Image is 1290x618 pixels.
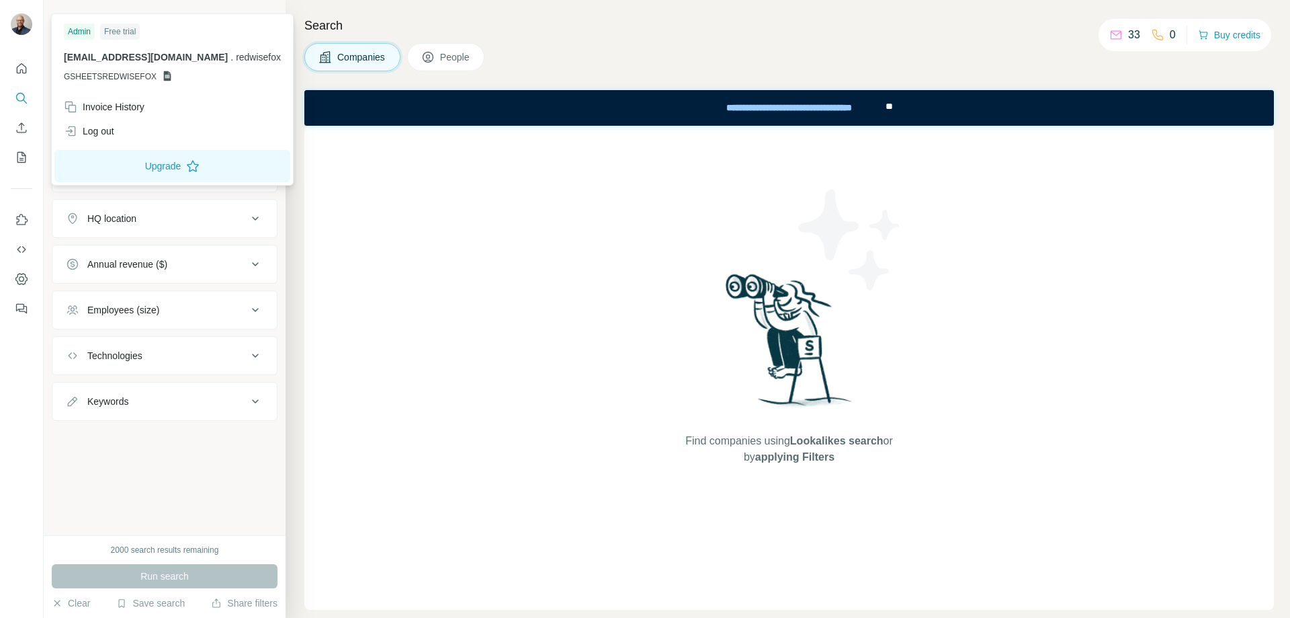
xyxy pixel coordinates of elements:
span: Lookalikes search [790,435,884,447]
iframe: Banner [304,90,1274,126]
div: New search [52,12,94,24]
span: People [440,50,471,64]
button: Share filters [211,596,277,610]
img: Avatar [11,13,32,35]
p: 33 [1128,27,1140,43]
div: 2000 search results remaining [111,544,219,556]
p: 0 [1170,27,1176,43]
div: Free trial [100,24,140,40]
span: redwisefox [236,52,281,63]
button: HQ location [52,202,277,235]
div: HQ location [87,212,136,225]
button: Buy credits [1198,26,1260,44]
div: Log out [64,124,114,138]
button: My lists [11,145,32,169]
span: . [230,52,233,63]
button: Enrich CSV [11,116,32,140]
button: Feedback [11,297,32,321]
div: Annual revenue ($) [87,258,167,271]
button: Technologies [52,340,277,372]
span: applying Filters [755,451,834,463]
span: Companies [337,50,386,64]
button: Annual revenue ($) [52,248,277,280]
img: Surfe Illustration - Stars [789,180,910,301]
button: Dashboard [11,267,32,291]
button: Search [11,86,32,110]
span: Find companies using or by [681,433,896,465]
button: Use Surfe API [11,237,32,262]
div: Employees (size) [87,303,159,317]
div: Invoice History [64,100,144,114]
button: Upgrade [54,150,290,182]
span: [EMAIL_ADDRESS][DOMAIN_NAME] [64,52,228,63]
button: Use Surfe on LinkedIn [11,208,32,232]
div: Technologies [87,349,142,362]
span: GSHEETSREDWISEFOX [64,71,157,83]
button: Keywords [52,385,277,418]
button: Save search [116,596,185,610]
button: Clear [52,596,90,610]
button: Hide [234,8,286,28]
button: Employees (size) [52,294,277,326]
div: Keywords [87,395,128,408]
div: Admin [64,24,95,40]
img: Surfe Illustration - Woman searching with binoculars [720,270,859,420]
h4: Search [304,16,1274,35]
button: Quick start [11,56,32,81]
